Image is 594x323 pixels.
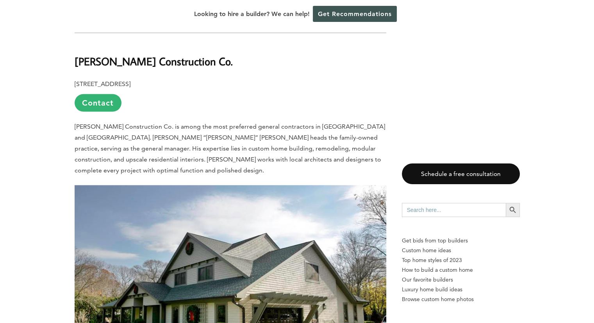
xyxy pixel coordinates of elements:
a: Luxury home build ideas [402,285,520,294]
a: Our favorite builders [402,275,520,285]
a: Schedule a free consultation [402,163,520,184]
input: Search here... [402,203,506,217]
b: [STREET_ADDRESS] [75,80,130,87]
svg: Search [508,206,517,214]
a: Top home styles of 2023 [402,255,520,265]
p: Get bids from top builders [402,236,520,246]
iframe: Drift Widget Chat Controller [555,284,585,314]
span: [PERSON_NAME] Construction Co. is among the most preferred general contractors in [GEOGRAPHIC_DAT... [75,122,385,174]
a: Custom home ideas [402,246,520,255]
a: Get Recommendations [313,6,397,22]
a: Browse custom home photos [402,294,520,304]
b: [PERSON_NAME] Construction Co. [75,54,233,68]
a: Contact [75,94,121,111]
a: How to build a custom home [402,265,520,275]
